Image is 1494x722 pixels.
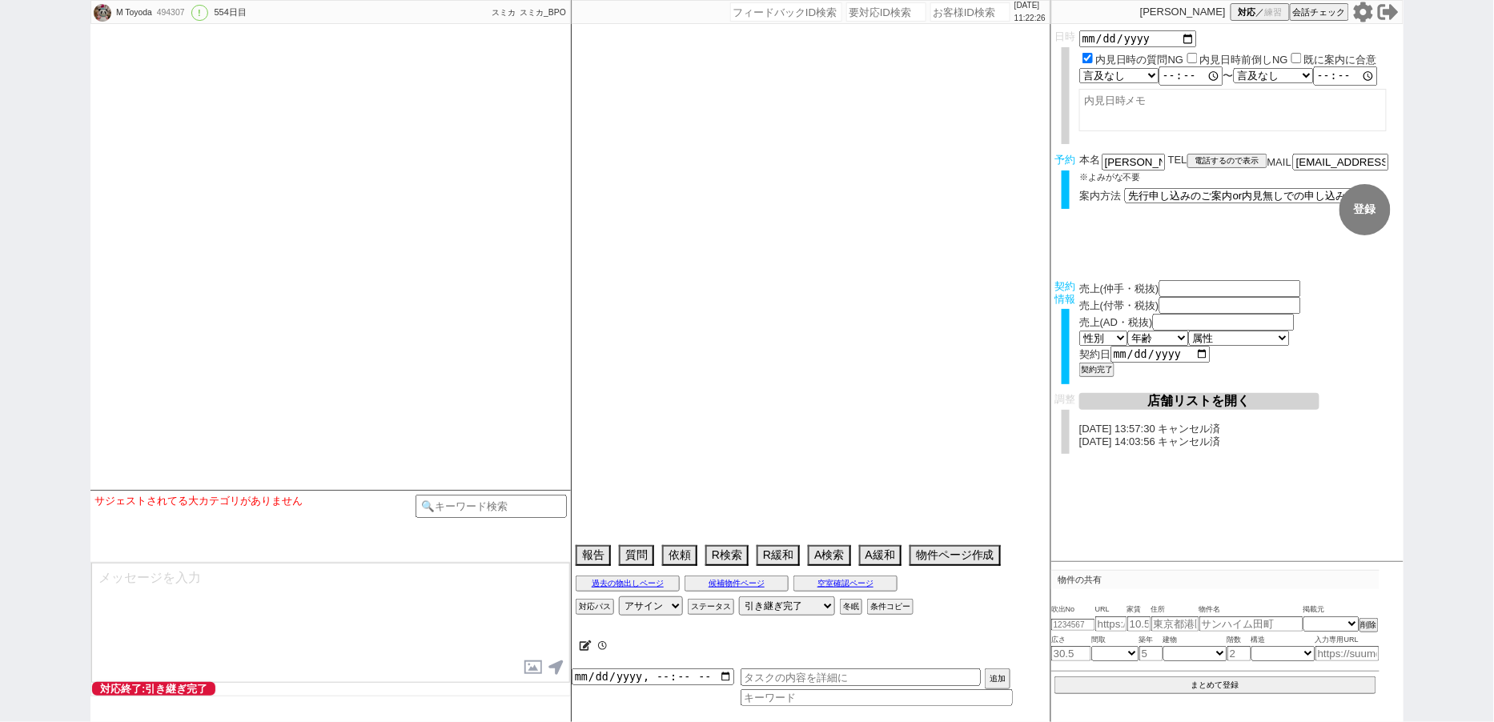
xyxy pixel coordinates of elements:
input: 5 [1139,646,1163,661]
img: 0hWf7mkIhYCEkaFCCI_Od2NmpECyM5ZVFbMyZPKCccVHpwd08eZHoQL31HUnAndB9KNHZPLSpEXn4WB38vBEL0fR0kVn4jIEk... [94,4,111,22]
button: A検索 [808,545,850,566]
input: フィードバックID検索 [730,2,842,22]
button: 冬眠 [840,599,862,615]
span: 案内方法 [1079,190,1121,202]
button: 空室確認ページ [793,576,898,592]
span: 調整 [1055,393,1076,405]
button: 電話するので表示 [1187,154,1267,168]
button: 削除 [1359,618,1379,632]
span: 契約情報 [1055,280,1076,305]
button: 契約完了 [1079,363,1114,377]
label: 内見日時の質問NG [1095,54,1184,66]
span: 住所 [1151,604,1199,616]
span: 対応終了:引き継ぎ完了 [92,682,215,696]
input: 🔍キーワード検索 [416,495,567,518]
input: 1234567 [1051,619,1095,631]
span: スミカ_BPO [520,8,566,17]
span: URL [1095,604,1127,616]
button: 過去の物出しページ [576,576,680,592]
span: 日時 [1055,30,1076,42]
button: まとめて登録 [1054,676,1376,694]
input: 10.5 [1127,616,1151,632]
div: サジェストされてる大カテゴリがありません [94,495,416,507]
span: 入力専用URL [1315,634,1380,647]
input: https://suumo.jp/chintai/jnc_000022489271 [1095,616,1127,632]
span: 予約 [1055,154,1076,166]
span: 築年 [1139,634,1163,647]
span: 家賃 [1127,604,1151,616]
div: 売上(仲手・税抜) [1079,280,1400,297]
button: 対応パス [576,599,614,615]
button: 候補物件ページ [685,576,789,592]
button: R検索 [705,545,749,566]
span: 物件名 [1199,604,1303,616]
div: M Toyoda [114,6,152,19]
input: サンハイム田町 [1199,616,1303,632]
input: お客様ID検索 [930,2,1010,22]
div: 554日目 [215,6,247,19]
span: TEL [1168,154,1187,166]
span: MAIL [1267,156,1291,168]
span: ※よみがな不要 [1079,172,1141,182]
input: 要対応ID検索 [846,2,926,22]
button: 報告 [576,545,611,566]
button: 追加 [985,668,1010,689]
span: スミカ [492,8,516,17]
p: [DATE] 14:03:56 キャンセル済 [1079,435,1400,448]
div: 契約日 [1079,346,1400,363]
input: キーワード [741,689,1013,706]
span: 練習 [1265,6,1283,18]
button: 条件コピー [867,599,914,615]
span: 間取 [1091,634,1139,647]
input: 東京都港区海岸３ [1151,616,1199,632]
button: 対応／練習 [1231,3,1290,21]
input: 30.5 [1051,646,1091,661]
div: 〜 [1079,66,1400,86]
input: https://suumo.jp/chintai/jnc_000022489271 [1315,646,1380,661]
span: 構造 [1251,634,1315,647]
span: 会話チェック [1293,6,1346,18]
input: 2 [1227,646,1251,661]
span: 吹出No [1051,604,1095,616]
button: 依頼 [662,545,697,566]
button: R緩和 [757,545,800,566]
span: 建物 [1163,634,1227,647]
button: 質問 [619,545,654,566]
span: 階数 [1227,634,1251,647]
button: 会話チェック [1290,3,1349,21]
span: 本名 [1079,154,1100,170]
span: 掲載元 [1303,604,1325,616]
label: 内見日時前倒しNG [1200,54,1289,66]
button: ステータス [688,599,734,615]
div: 売上(AD・税抜) [1079,314,1400,331]
input: タスクの内容を詳細に [741,668,981,686]
button: 登録 [1339,184,1391,235]
p: 物件の共有 [1051,570,1380,589]
p: 11:22:26 [1014,12,1046,25]
span: 広さ [1051,634,1091,647]
div: 494307 [152,6,188,19]
button: A緩和 [859,545,902,566]
p: [DATE] 13:57:30 キャンセル済 [1079,423,1400,435]
div: 売上(付帯・税抜) [1079,297,1400,314]
p: [PERSON_NAME] [1140,6,1226,18]
div: ! [191,5,208,21]
span: 対応 [1239,6,1256,18]
button: 物件ページ作成 [910,545,1001,566]
button: 店舗リストを開く [1079,393,1319,410]
label: 既に案内に合意 [1304,54,1377,66]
